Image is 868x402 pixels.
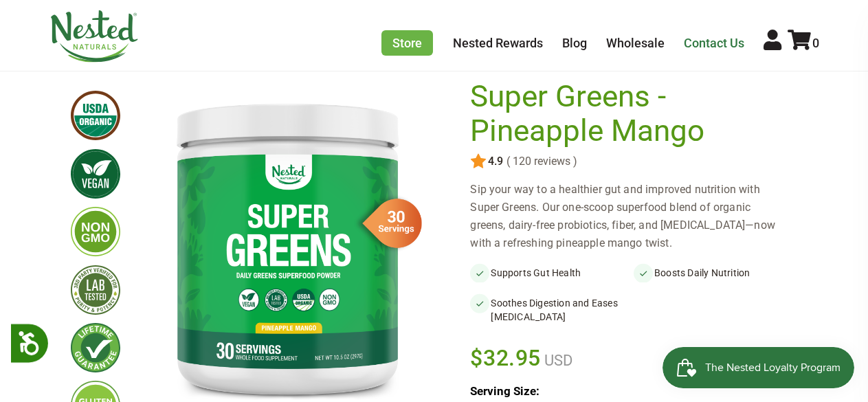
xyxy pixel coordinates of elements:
[71,149,120,199] img: vegan
[71,207,120,256] img: gmofree
[487,155,503,168] span: 4.9
[541,352,572,369] span: USD
[470,181,797,252] div: Sip your way to a healthier gut and improved nutrition with Super Greens. Our one-scoop superfood...
[453,36,543,50] a: Nested Rewards
[470,80,790,148] h1: Super Greens - Pineapple Mango
[503,155,577,168] span: ( 120 reviews )
[663,347,854,388] iframe: Button to open loyalty program pop-up
[71,91,120,140] img: usdaorganic
[470,293,634,326] li: Soothes Digestion and Eases [MEDICAL_DATA]
[812,36,819,50] span: 0
[470,263,634,282] li: Supports Gut Health
[71,265,120,315] img: thirdpartytested
[49,10,139,63] img: Nested Naturals
[470,384,539,398] b: Serving Size:
[788,36,819,50] a: 0
[562,36,587,50] a: Blog
[470,343,541,373] span: $32.95
[684,36,744,50] a: Contact Us
[634,263,797,282] li: Boosts Daily Nutrition
[606,36,665,50] a: Wholesale
[353,194,422,253] img: sg-servings-30.png
[470,153,487,170] img: star.svg
[381,30,433,56] a: Store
